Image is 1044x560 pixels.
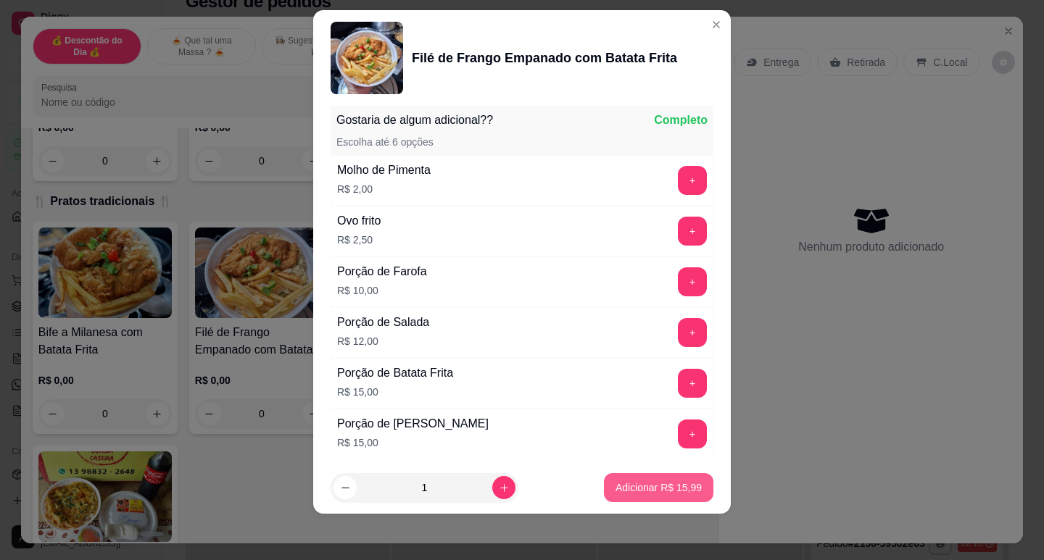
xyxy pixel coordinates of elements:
[337,314,429,331] div: Porção de Salada
[705,13,728,36] button: Close
[336,112,493,129] p: Gostaria de algum adicional??
[337,385,453,399] p: R$ 15,00
[336,135,434,149] p: Escolha até 6 opções
[678,166,707,195] button: add
[678,369,707,398] button: add
[337,364,453,382] div: Porção de Batata Frita
[337,263,427,280] div: Porção de Farofa
[337,334,429,348] p: R$ 12,00
[337,435,489,450] p: R$ 15,00
[337,415,489,432] div: Porção de [PERSON_NAME]
[678,318,707,347] button: add
[616,480,702,495] p: Adicionar R$ 15,99
[654,112,708,129] p: Completo
[333,476,357,499] button: decrease-product-quantity
[331,22,403,94] img: product-image
[604,473,713,502] button: Adicionar R$ 15,99
[492,476,515,499] button: increase-product-quantity
[412,48,677,68] div: Filé de Frango Empanado com Batata Frita
[337,162,431,179] div: Molho de Pimenta
[678,419,707,448] button: add
[678,267,707,296] button: add
[337,283,427,298] p: R$ 10,00
[678,217,707,246] button: add
[337,182,431,196] p: R$ 2,00
[337,212,381,230] div: Ovo frito
[337,233,381,247] p: R$ 2,50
